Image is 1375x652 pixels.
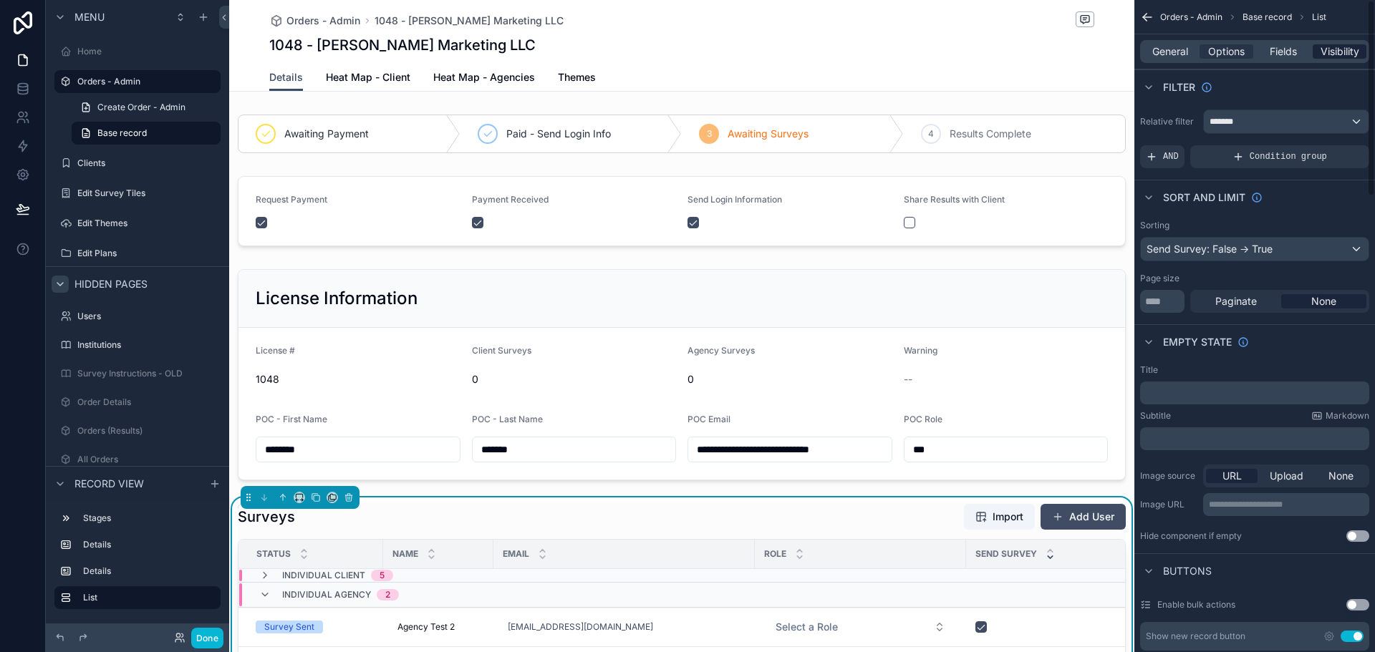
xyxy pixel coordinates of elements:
label: Details [83,539,215,550]
div: scrollable content [1140,381,1369,404]
span: Filter [1163,80,1195,94]
label: Sorting [1140,220,1169,231]
span: Select a Role [776,620,838,634]
span: Themes [558,70,596,84]
span: Individual Agency [282,589,371,600]
div: 5 [380,570,385,581]
a: Orders - Admin [269,14,360,28]
button: Done [191,628,223,648]
div: Hide component if empty [1140,530,1242,542]
span: Buttons [1163,564,1212,578]
span: Upload [1270,469,1303,483]
a: 1048 - [PERSON_NAME] Marketing LLC [375,14,564,28]
label: Enable bulk actions [1157,599,1235,610]
label: Title [1140,364,1158,376]
span: Heat Map - Agencies [433,70,535,84]
button: Add User [1041,504,1126,530]
span: Individual Client [282,570,365,581]
span: Details [269,70,303,84]
div: 2 [385,589,390,600]
span: Role [764,548,786,560]
a: Markdown [1311,410,1369,422]
span: Orders - Admin [1160,11,1222,23]
span: Base record [97,127,147,139]
span: List [1312,11,1326,23]
span: Name [392,548,418,560]
div: scrollable content [46,500,229,623]
label: Survey Instructions - OLD [77,368,218,379]
span: Markdown [1326,410,1369,422]
label: Page size [1140,273,1179,284]
span: Create Order - Admin [97,102,185,113]
a: Institutions [54,334,221,356]
h1: 1048 - [PERSON_NAME] Marketing LLC [269,35,536,55]
span: Empty state [1163,335,1232,349]
h1: Surveys [238,507,295,527]
span: Visibility [1321,44,1359,59]
a: Home [54,40,221,63]
button: Send Survey: False -> True [1140,237,1369,261]
span: Status [256,548,291,560]
div: Survey Sent [264,621,314,633]
label: Edit Themes [77,218,218,229]
label: Image URL [1140,499,1197,510]
a: Survey Instructions - OLD [54,362,221,385]
label: Home [77,46,218,57]
a: Orders - Admin [54,70,221,93]
label: Details [83,565,215,577]
label: Edit Survey Tiles [77,188,218,199]
span: URL [1222,469,1242,483]
label: Orders (Results) [77,425,218,437]
a: Users [54,305,221,328]
a: Heat Map - Client [326,64,410,93]
label: Orders - Admin [77,76,212,87]
label: Order Details [77,396,218,408]
label: Image source [1140,470,1197,482]
a: All Orders [54,448,221,471]
span: Sort And Limit [1163,190,1245,205]
a: Order Details [54,391,221,414]
a: Edit Survey Tiles [54,182,221,205]
span: Heat Map - Client [326,70,410,84]
span: Menu [74,10,105,24]
label: List [83,592,209,603]
span: None [1328,469,1354,483]
label: Relative filter [1140,116,1197,127]
span: Email [503,548,529,560]
div: Send Survey: False -> True [1141,238,1369,261]
span: Condition group [1250,151,1327,162]
a: Themes [558,64,596,93]
span: Fields [1270,44,1297,59]
a: Heat Map - Agencies [433,64,535,93]
span: Hidden pages [74,277,148,291]
span: Send Survey [975,548,1037,560]
a: Base record [72,122,221,145]
span: Base record [1243,11,1292,23]
span: Options [1208,44,1245,59]
a: [EMAIL_ADDRESS][DOMAIN_NAME] [508,621,653,633]
a: Create Order - Admin [72,96,221,119]
label: Users [77,311,218,322]
label: Stages [83,512,215,524]
a: Orders (Results) [54,419,221,442]
label: Clients [77,157,218,169]
a: Details [269,64,303,92]
div: scrollable content [1140,427,1369,450]
span: Paginate [1215,294,1257,308]
a: Clients [54,152,221,175]
label: Institutions [77,339,218,351]
a: Edit Plans [54,242,221,265]
span: Import [993,510,1023,524]
span: Record view [74,477,144,491]
span: Agency Test 2 [397,621,455,633]
span: General [1152,44,1188,59]
div: scrollable content [1203,493,1369,516]
button: Select Button [764,614,957,640]
label: Edit Plans [77,248,218,259]
span: AND [1163,151,1179,162]
span: Orders - Admin [286,14,360,28]
button: Import [964,504,1035,530]
label: All Orders [77,454,218,465]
